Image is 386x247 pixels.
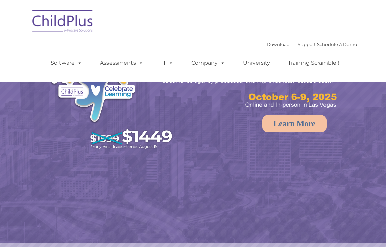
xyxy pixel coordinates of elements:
[93,56,150,70] a: Assessments
[44,56,89,70] a: Software
[29,5,97,39] img: ChildPlus by Procare Solutions
[236,56,277,70] a: University
[281,56,346,70] a: Training Scramble!!
[298,42,316,47] a: Support
[267,42,357,47] font: |
[185,56,232,70] a: Company
[262,115,327,132] a: Learn More
[154,56,180,70] a: IT
[317,42,357,47] a: Schedule A Demo
[267,42,290,47] a: Download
